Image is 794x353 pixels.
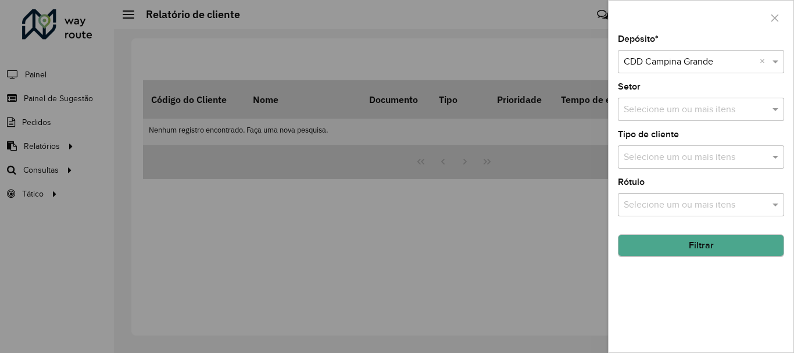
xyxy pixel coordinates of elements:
[618,234,784,256] button: Filtrar
[760,55,770,69] span: Clear all
[618,175,645,189] label: Rótulo
[618,32,659,46] label: Depósito
[618,80,641,94] label: Setor
[618,127,679,141] label: Tipo de cliente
